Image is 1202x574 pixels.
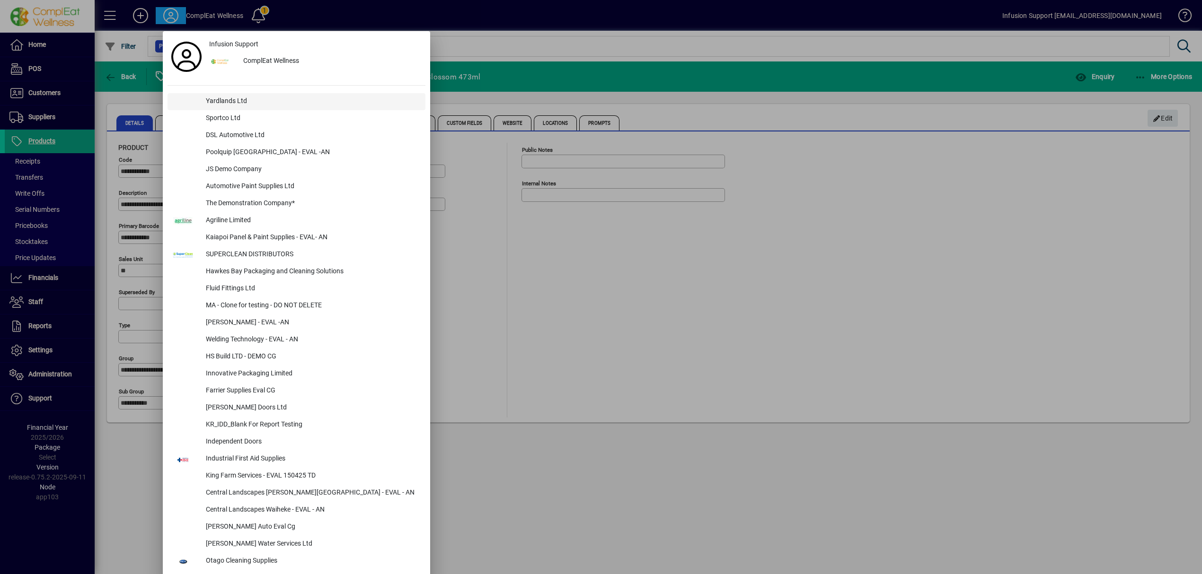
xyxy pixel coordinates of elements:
[198,263,425,280] div: Hawkes Bay Packaging and Cleaning Solutions
[198,229,425,246] div: Kaiapoi Panel & Paint Supplies - EVAL- AN
[168,451,425,468] button: Industrial First Aid Supplies
[198,348,425,365] div: HS Build LTD - DEMO CG
[168,365,425,383] button: Innovative Packaging Limited
[198,212,425,229] div: Agriline Limited
[168,485,425,502] button: Central Landscapes [PERSON_NAME][GEOGRAPHIC_DATA] - EVAL - AN
[168,110,425,127] button: Sportco Ltd
[198,110,425,127] div: Sportco Ltd
[168,348,425,365] button: HS Build LTD - DEMO CG
[198,536,425,553] div: [PERSON_NAME] Water Services Ltd
[198,280,425,297] div: Fluid Fittings Ltd
[198,331,425,348] div: Welding Technology - EVAL - AN
[198,502,425,519] div: Central Landscapes Waiheke - EVAL - AN
[168,161,425,178] button: JS Demo Company
[168,536,425,553] button: [PERSON_NAME] Water Services Ltd
[198,246,425,263] div: SUPERCLEAN DISTRIBUTORS
[168,314,425,331] button: [PERSON_NAME] - EVAL -AN
[168,144,425,161] button: Poolquip [GEOGRAPHIC_DATA] - EVAL -AN
[168,553,425,570] button: Otago Cleaning Supplies
[198,383,425,400] div: Farrier Supplies Eval CG
[168,127,425,144] button: DSL Automotive Ltd
[198,144,425,161] div: Poolquip [GEOGRAPHIC_DATA] - EVAL -AN
[198,485,425,502] div: Central Landscapes [PERSON_NAME][GEOGRAPHIC_DATA] - EVAL - AN
[168,178,425,195] button: Automotive Paint Supplies Ltd
[205,36,425,53] a: Infusion Support
[198,451,425,468] div: Industrial First Aid Supplies
[168,263,425,280] button: Hawkes Bay Packaging and Cleaning Solutions
[168,212,425,229] button: Agriline Limited
[198,417,425,434] div: KR_IDD_Blank For Report Testing
[236,53,425,70] div: ComplEat Wellness
[198,297,425,314] div: MA - Clone for testing - DO NOT DELETE
[168,519,425,536] button: [PERSON_NAME] Auto Eval Cg
[168,400,425,417] button: [PERSON_NAME] Doors Ltd
[168,383,425,400] button: Farrier Supplies Eval CG
[168,195,425,212] button: The Demonstration Company*
[168,93,425,110] button: Yardlands Ltd
[198,178,425,195] div: Automotive Paint Supplies Ltd
[168,246,425,263] button: SUPERCLEAN DISTRIBUTORS
[198,468,425,485] div: King Farm Services - EVAL 150425 TD
[198,93,425,110] div: Yardlands Ltd
[168,417,425,434] button: KR_IDD_Blank For Report Testing
[168,48,205,65] a: Profile
[198,519,425,536] div: [PERSON_NAME] Auto Eval Cg
[168,331,425,348] button: Welding Technology - EVAL - AN
[198,434,425,451] div: Independent Doors
[209,39,258,49] span: Infusion Support
[168,229,425,246] button: Kaiapoi Panel & Paint Supplies - EVAL- AN
[168,297,425,314] button: MA - Clone for testing - DO NOT DELETE
[198,553,425,570] div: Otago Cleaning Supplies
[198,314,425,331] div: [PERSON_NAME] - EVAL -AN
[198,365,425,383] div: Innovative Packaging Limited
[168,468,425,485] button: King Farm Services - EVAL 150425 TD
[198,195,425,212] div: The Demonstration Company*
[205,53,425,70] button: ComplEat Wellness
[198,127,425,144] div: DSL Automotive Ltd
[168,434,425,451] button: Independent Doors
[198,400,425,417] div: [PERSON_NAME] Doors Ltd
[198,161,425,178] div: JS Demo Company
[168,280,425,297] button: Fluid Fittings Ltd
[168,502,425,519] button: Central Landscapes Waiheke - EVAL - AN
